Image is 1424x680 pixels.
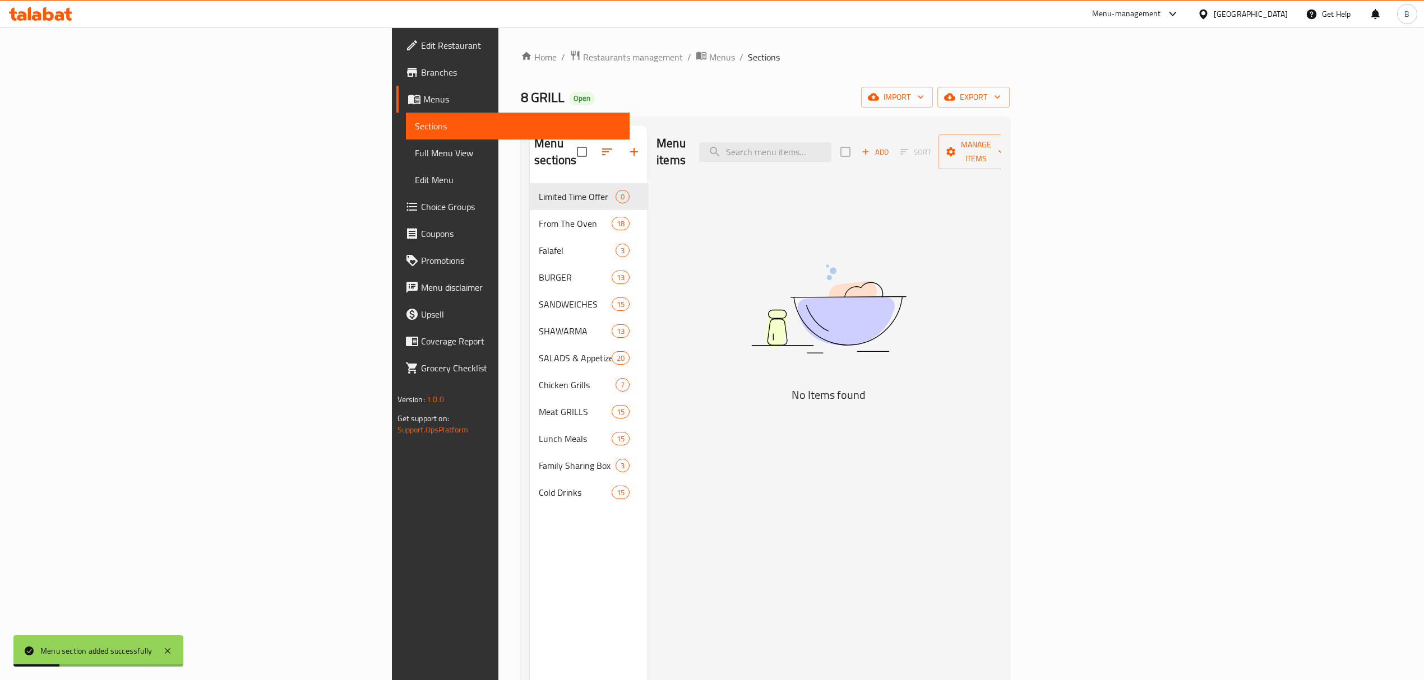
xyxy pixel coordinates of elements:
[421,281,621,294] span: Menu disclaimer
[616,245,629,256] span: 3
[397,392,425,407] span: Version:
[421,334,621,348] span: Coverage Report
[40,645,152,657] div: Menu section added successfully
[616,459,630,472] div: items
[893,143,938,161] span: Select section first
[530,479,648,506] div: Cold Drinks15
[612,486,630,499] div: items
[396,274,630,301] a: Menu disclaimer
[530,183,648,210] div: Limited Time Offer0
[616,244,630,257] div: items
[539,217,612,230] div: From The Oven
[421,200,621,213] span: Choice Groups
[530,452,648,479] div: Family Sharing Box3
[861,87,933,108] button: import
[415,119,621,133] span: Sections
[415,146,621,160] span: Full Menu View
[857,143,893,161] span: Add item
[539,378,616,392] span: Chicken Grills
[530,425,648,452] div: Lunch Meals15
[530,210,648,237] div: From The Oven18
[427,392,444,407] span: 1.0.0
[687,50,691,64] li: /
[612,218,629,229] span: 18
[539,432,612,445] span: Lunch Meals
[616,460,629,471] span: 3
[530,291,648,318] div: SANDWEICHES15
[396,86,630,113] a: Menus
[423,92,621,106] span: Menus
[397,422,469,437] a: Support.OpsPlatform
[612,353,629,364] span: 20
[396,59,630,86] a: Branches
[699,142,831,162] input: search
[656,135,686,169] h2: Menu items
[396,32,630,59] a: Edit Restaurant
[612,326,629,337] span: 13
[947,138,1005,166] span: Manage items
[539,190,616,203] span: Limited Time Offer
[530,237,648,264] div: Falafel3
[396,355,630,381] a: Grocery Checklist
[530,371,648,398] div: Chicken Grills7
[594,138,621,165] span: Sort sections
[397,411,449,426] span: Get support on:
[421,39,621,52] span: Edit Restaurant
[616,190,630,203] div: items
[696,50,735,64] a: Menus
[530,344,648,371] div: SALADS & Appetizers20
[421,254,621,267] span: Promotions
[421,227,621,240] span: Coupons
[739,50,743,64] li: /
[612,434,629,444] span: 15
[396,193,630,220] a: Choice Groups
[421,66,621,79] span: Branches
[521,50,1010,64] nav: breadcrumb
[612,351,630,365] div: items
[396,328,630,355] a: Coverage Report
[688,235,969,383] img: dish.svg
[583,50,683,64] span: Restaurants management
[946,90,1001,104] span: export
[539,405,612,418] span: Meat GRILLS
[748,50,780,64] span: Sections
[530,179,648,510] nav: Menu sections
[406,113,630,139] a: Sections
[857,143,893,161] button: Add
[570,140,594,164] span: Select all sections
[539,324,612,338] span: SHAWARMA
[1092,7,1161,21] div: Menu-management
[616,378,630,392] div: items
[612,272,629,283] span: 13
[421,361,621,375] span: Grocery Checklist
[539,351,612,365] span: SALADS & Appetizers
[870,90,924,104] span: import
[938,134,1014,169] button: Manage items
[612,299,629,310] span: 15
[1404,8,1409,20] span: B
[396,247,630,274] a: Promotions
[530,398,648,425] div: Meat GRILLS15
[396,220,630,247] a: Coupons
[539,244,616,257] span: Falafel
[406,166,630,193] a: Edit Menu
[539,486,612,499] span: Cold Drinks
[539,271,612,284] span: BURGER
[530,318,648,344] div: SHAWARMA13
[612,217,630,230] div: items
[612,487,629,498] span: 15
[1214,8,1288,20] div: [GEOGRAPHIC_DATA]
[406,139,630,166] a: Full Menu View
[688,386,969,404] h5: No Items found
[539,459,616,472] span: Family Sharing Box
[616,192,629,202] span: 0
[621,138,648,165] button: Add section
[612,407,629,417] span: 15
